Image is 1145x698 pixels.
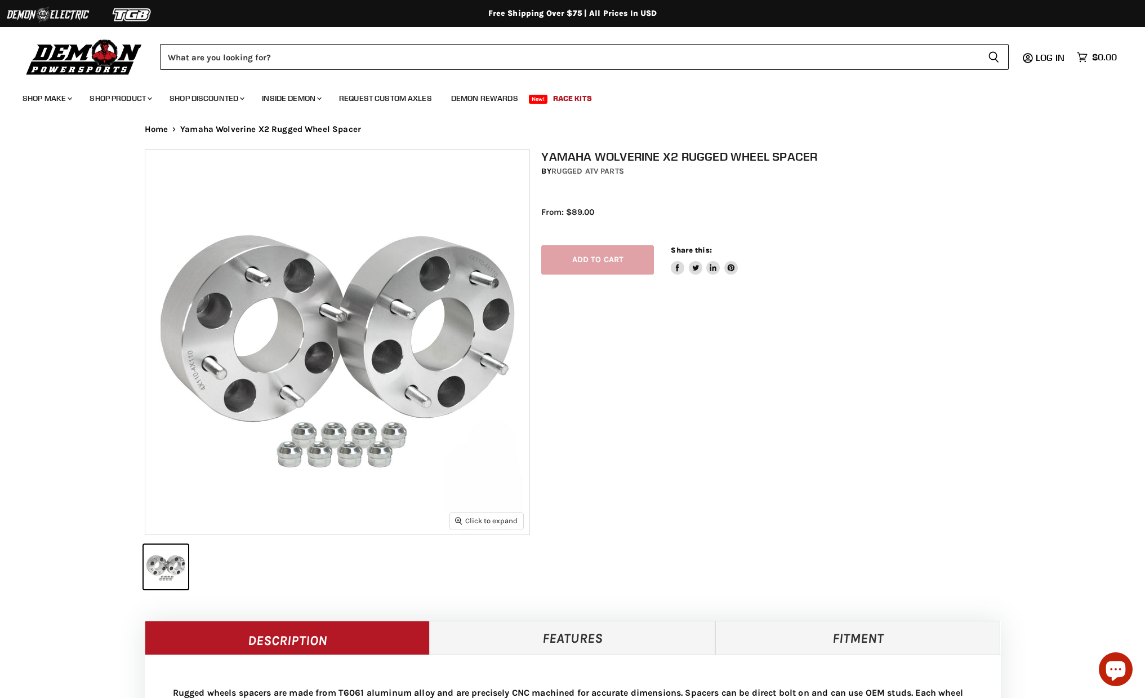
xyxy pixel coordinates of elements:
span: Yamaha Wolverine X2 Rugged Wheel Spacer [180,125,361,134]
img: IMAGE [145,150,529,534]
ul: Main menu [14,82,1114,110]
img: Demon Powersports [23,37,146,77]
aside: Share this: [671,245,738,275]
a: Home [145,125,168,134]
nav: Breadcrumbs [122,125,1023,134]
span: $0.00 [1092,52,1117,63]
span: From: $89.00 [541,207,594,217]
div: by [541,165,1012,178]
a: Features [430,621,715,655]
img: TGB Logo 2 [90,4,175,25]
span: Click to expand [455,516,518,525]
a: Shop Make [14,87,79,110]
button: Search [979,44,1009,70]
a: Request Custom Axles [331,87,440,110]
a: Race Kits [545,87,600,110]
a: Shop Discounted [161,87,251,110]
a: Fitment [715,621,1001,655]
span: New! [529,95,548,104]
span: Share this: [671,246,711,254]
a: $0.00 [1071,49,1122,65]
a: Description [145,621,430,655]
form: Product [160,44,1009,70]
button: Click to expand [450,513,523,528]
button: IMAGE thumbnail [144,545,188,589]
inbox-online-store-chat: Shopify online store chat [1095,652,1136,689]
span: Log in [1036,52,1064,63]
a: Shop Product [81,87,159,110]
div: Free Shipping Over $75 | All Prices In USD [122,8,1023,19]
a: Inside Demon [253,87,328,110]
input: Search [160,44,979,70]
a: Log in [1031,52,1071,63]
a: Rugged ATV Parts [551,166,624,176]
a: Demon Rewards [443,87,527,110]
img: Demon Electric Logo 2 [6,4,90,25]
h1: Yamaha Wolverine X2 Rugged Wheel Spacer [541,149,1012,164]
